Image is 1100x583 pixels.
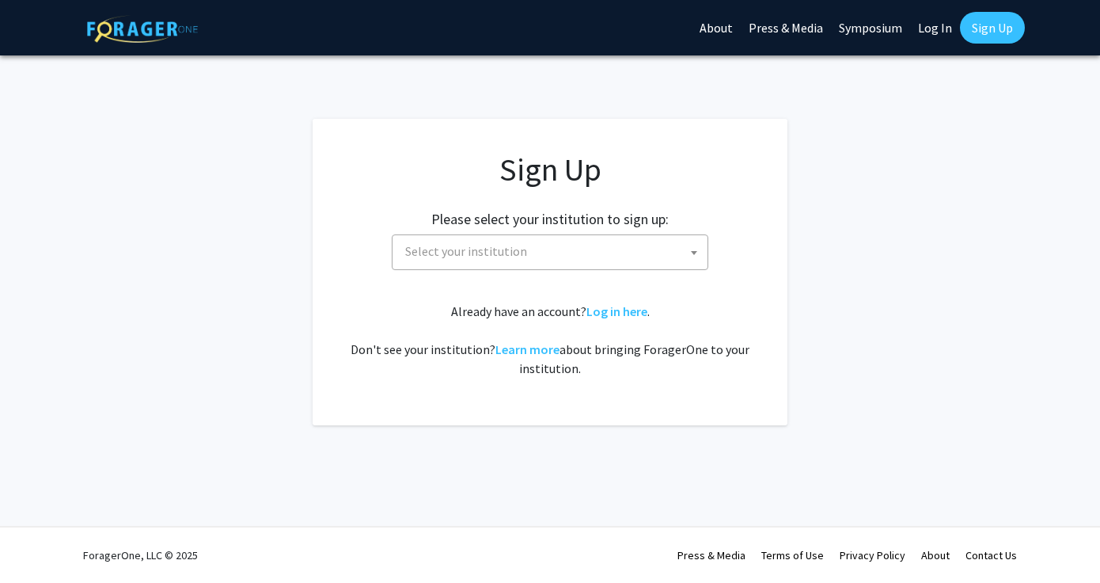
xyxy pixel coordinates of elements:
span: Select your institution [399,235,707,268]
h2: Please select your institution to sign up: [431,211,669,228]
a: Privacy Policy [840,548,905,562]
a: Terms of Use [761,548,824,562]
a: Learn more about bringing ForagerOne to your institution [495,341,559,357]
a: Press & Media [677,548,745,562]
img: ForagerOne Logo [87,15,198,43]
div: Already have an account? . Don't see your institution? about bringing ForagerOne to your institut... [344,302,756,378]
h1: Sign Up [344,151,756,189]
span: Select your institution [392,234,708,270]
a: Log in here [586,303,647,319]
a: Sign Up [960,12,1025,44]
span: Select your institution [405,243,527,259]
a: About [921,548,950,562]
div: ForagerOne, LLC © 2025 [83,528,198,583]
a: Contact Us [965,548,1017,562]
